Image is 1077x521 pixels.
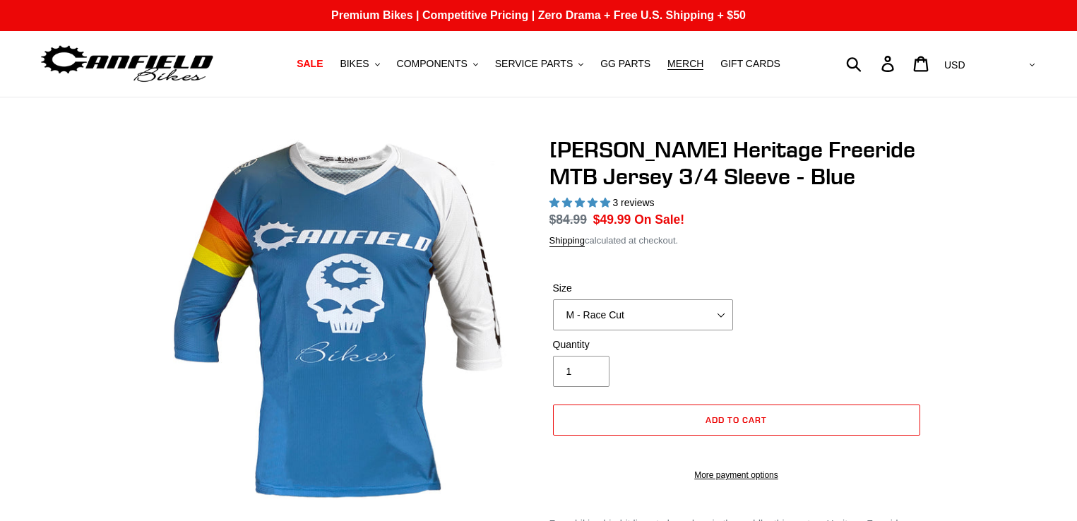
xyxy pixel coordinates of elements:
[634,210,684,229] span: On Sale!
[553,405,920,436] button: Add to cart
[495,58,573,70] span: SERVICE PARTS
[390,54,485,73] button: COMPONENTS
[612,197,654,208] span: 3 reviews
[549,212,588,227] s: $84.99
[297,58,323,70] span: SALE
[488,54,590,73] button: SERVICE PARTS
[333,54,386,73] button: BIKES
[660,54,710,73] a: MERCH
[593,54,657,73] a: GG PARTS
[397,58,468,70] span: COMPONENTS
[290,54,330,73] a: SALE
[667,58,703,70] span: MERCH
[553,281,733,296] label: Size
[549,234,924,248] div: calculated at checkout.
[553,337,733,352] label: Quantity
[713,54,787,73] a: GIFT CARDS
[549,197,613,208] span: 5.00 stars
[706,414,767,425] span: Add to cart
[340,58,369,70] span: BIKES
[553,469,920,481] a: More payment options
[600,58,650,70] span: GG PARTS
[549,136,924,191] h1: [PERSON_NAME] Heritage Freeride MTB Jersey 3/4 Sleeve - Blue
[593,212,631,227] span: $49.99
[549,235,585,247] a: Shipping
[720,58,780,70] span: GIFT CARDS
[854,48,890,79] input: Search
[39,42,215,86] img: Canfield Bikes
